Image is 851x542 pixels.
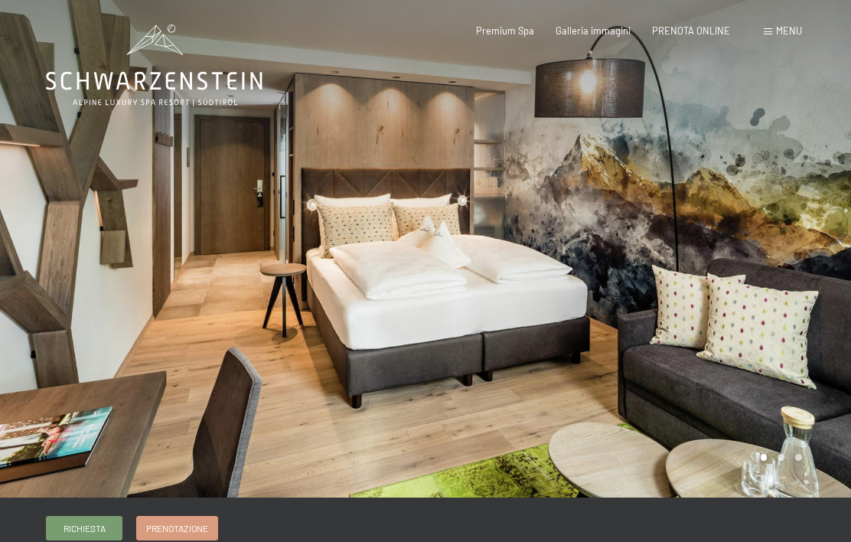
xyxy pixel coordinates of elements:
a: Richiesta [47,517,122,540]
span: Menu [776,24,802,37]
a: Prenotazione [137,517,217,540]
a: Galleria immagini [556,24,631,37]
a: PRENOTA ONLINE [652,24,730,37]
span: Richiesta [64,522,106,535]
a: Premium Spa [476,24,534,37]
span: Prenotazione [146,522,208,535]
